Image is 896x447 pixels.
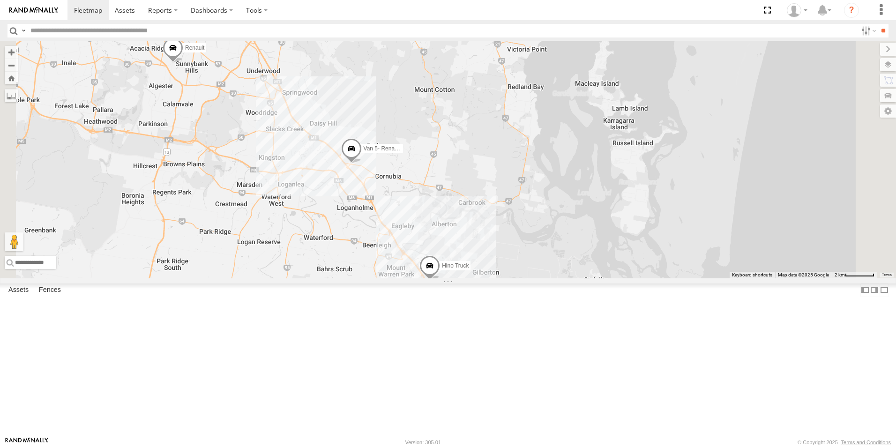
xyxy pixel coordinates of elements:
div: © Copyright 2025 - [798,440,891,445]
label: Fences [34,283,66,297]
a: Terms and Conditions [841,440,891,445]
button: Map Scale: 2 km per 59 pixels [832,272,877,278]
label: Measure [5,89,18,102]
img: rand-logo.svg [9,7,58,14]
i: ? [844,3,859,18]
button: Drag Pegman onto the map to open Street View [5,232,23,251]
label: Search Filter Options [858,24,878,37]
div: Version: 305.01 [405,440,441,445]
button: Keyboard shortcuts [732,272,772,278]
span: Van 5- Renault Master - 052•LI8 [364,145,444,152]
label: Search Query [20,24,27,37]
label: Hide Summary Table [880,283,889,297]
button: Zoom out [5,59,18,72]
button: Zoom Home [5,72,18,84]
div: Darren Ward [784,3,811,17]
span: 2 km [835,272,845,277]
a: Terms [882,273,892,277]
button: Zoom in [5,46,18,59]
span: Hino Truck [442,262,469,269]
span: Renault [185,45,204,52]
label: Assets [4,283,33,297]
label: Dock Summary Table to the Left [860,283,870,297]
label: Dock Summary Table to the Right [870,283,879,297]
a: Visit our Website [5,438,48,447]
span: Map data ©2025 Google [778,272,829,277]
label: Map Settings [880,104,896,118]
